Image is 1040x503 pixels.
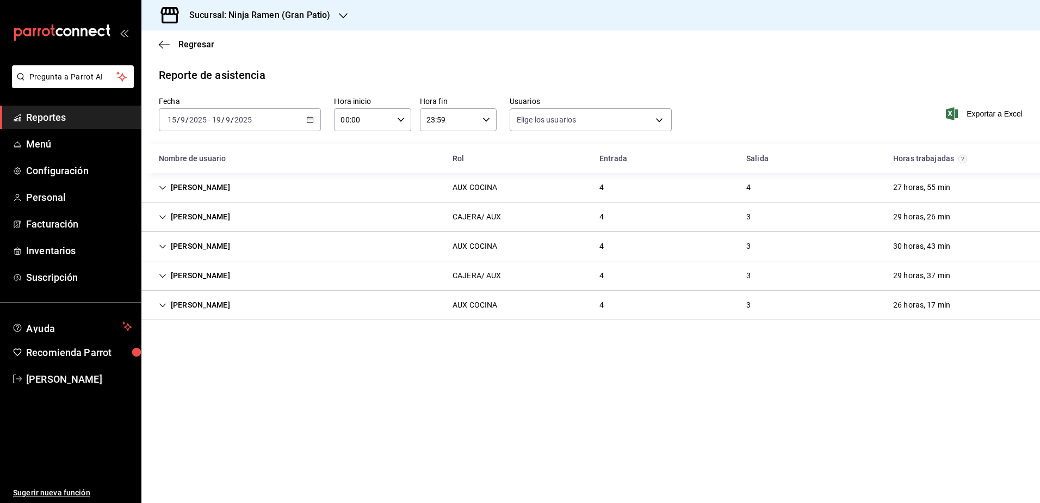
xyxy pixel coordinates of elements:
button: Pregunta a Parrot AI [12,65,134,88]
div: CAJERA/ AUX [453,270,501,281]
div: Row [141,173,1040,203]
div: Cell [738,295,759,315]
span: Menú [26,137,132,151]
div: AUX COCINA [453,299,497,311]
div: Cell [738,177,759,198]
div: HeadCell [884,149,1031,169]
div: Cell [150,295,239,315]
div: Cell [738,236,759,256]
div: Cell [444,236,506,256]
div: Cell [444,266,510,286]
span: / [221,115,225,124]
button: Exportar a Excel [948,107,1023,120]
input: ---- [234,115,252,124]
div: Cell [591,177,612,198]
div: Cell [150,207,239,227]
span: [PERSON_NAME] [26,372,132,387]
div: Cell [150,177,239,198]
label: Fecha [159,97,321,105]
div: Cell [150,236,239,256]
div: Container [141,144,1040,320]
span: / [231,115,234,124]
a: Pregunta a Parrot AI [8,79,134,90]
div: Cell [591,236,612,256]
span: - [208,115,211,124]
svg: El total de horas trabajadas por usuario es el resultado de la suma redondeada del registro de ho... [958,155,967,163]
div: Cell [884,236,959,256]
div: HeadCell [591,149,738,169]
div: Cell [150,266,239,286]
div: Reporte de asistencia [159,67,265,83]
span: Inventarios [26,243,132,258]
div: AUX COCINA [453,241,497,252]
div: AUX COCINA [453,182,497,193]
div: Row [141,232,1040,261]
div: Cell [738,266,759,286]
div: HeadCell [444,149,591,169]
div: Cell [884,266,959,286]
button: Regresar [159,39,214,50]
div: Row [141,261,1040,291]
div: Row [141,291,1040,320]
input: ---- [189,115,207,124]
span: Regresar [178,39,214,50]
div: Cell [884,207,959,227]
div: Cell [738,207,759,227]
input: -- [225,115,231,124]
div: CAJERA/ AUX [453,211,501,223]
div: Row [141,203,1040,232]
span: Elige los usuarios [517,114,576,125]
input: -- [212,115,221,124]
div: Cell [884,177,959,198]
span: / [185,115,189,124]
div: Cell [591,207,612,227]
span: Reportes [26,110,132,125]
span: Recomienda Parrot [26,345,132,360]
span: / [177,115,180,124]
div: Cell [591,266,612,286]
button: open_drawer_menu [120,28,128,37]
span: Facturación [26,217,132,231]
span: Suscripción [26,270,132,285]
span: Pregunta a Parrot AI [29,71,117,83]
div: Head [141,144,1040,173]
div: Cell [444,177,506,198]
label: Usuarios [510,97,672,105]
label: Hora fin [420,97,497,105]
span: Configuración [26,163,132,178]
input: -- [180,115,185,124]
span: Personal [26,190,132,205]
div: Cell [591,295,612,315]
input: -- [167,115,177,124]
div: HeadCell [738,149,884,169]
div: Cell [444,295,506,315]
div: Cell [444,207,510,227]
span: Ayuda [26,320,118,333]
h3: Sucursal: Ninja Ramen (Gran Patio) [181,9,330,22]
div: Cell [884,295,959,315]
span: Sugerir nueva función [13,487,132,499]
div: HeadCell [150,149,444,169]
label: Hora inicio [334,97,411,105]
